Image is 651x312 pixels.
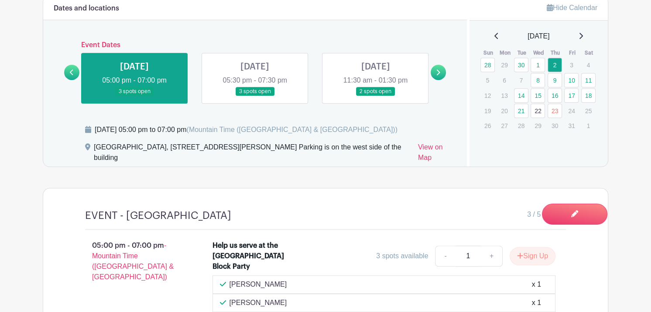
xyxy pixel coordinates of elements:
a: 16 [548,88,562,103]
a: - [435,246,455,267]
p: [PERSON_NAME] [230,298,287,308]
a: 2 [548,58,562,72]
a: 30 [514,58,528,72]
p: 12 [480,89,495,102]
p: 1 [581,119,596,132]
p: 30 [548,119,562,132]
a: 11 [581,73,596,87]
a: 18 [581,88,596,103]
a: 1 [531,58,545,72]
p: 3 [564,58,579,72]
p: [PERSON_NAME] [230,279,287,290]
p: 13 [497,89,511,102]
a: 10 [564,73,579,87]
div: x 1 [532,279,541,290]
p: 27 [497,119,511,132]
p: 4 [581,58,596,72]
div: 3 spots available [376,251,428,261]
h4: EVENT - [GEOGRAPHIC_DATA] [85,209,231,222]
div: [DATE] 05:00 pm to 07:00 pm [95,125,397,135]
th: Fri [564,49,581,57]
a: 28 [480,58,495,72]
p: 25 [581,104,596,118]
a: + [481,246,503,267]
p: 28 [514,119,528,132]
p: 20 [497,104,511,118]
p: 19 [480,104,495,118]
th: Sun [480,49,497,57]
p: 26 [480,119,495,132]
th: Wed [530,49,547,57]
p: 6 [497,73,511,87]
div: [GEOGRAPHIC_DATA], [STREET_ADDRESS][PERSON_NAME] Parking is on the west side of the building [94,142,411,166]
a: 17 [564,88,579,103]
a: View on Map [418,142,456,166]
div: x 1 [532,298,541,308]
span: (Mountain Time ([GEOGRAPHIC_DATA] & [GEOGRAPHIC_DATA])) [186,126,397,133]
button: Sign Up [510,247,555,265]
p: 05:00 pm - 07:00 pm [71,237,199,286]
span: - Mountain Time ([GEOGRAPHIC_DATA] & [GEOGRAPHIC_DATA]) [92,242,174,281]
a: Hide Calendar [547,4,597,11]
a: 22 [531,104,545,118]
p: 31 [564,119,579,132]
p: 24 [564,104,579,118]
th: Mon [497,49,514,57]
p: 5 [480,73,495,87]
a: 8 [531,73,545,87]
h6: Event Dates [79,41,431,49]
p: 29 [531,119,545,132]
a: 23 [548,104,562,118]
p: 7 [514,73,528,87]
a: 21 [514,104,528,118]
th: Tue [514,49,531,57]
a: 9 [548,73,562,87]
a: 15 [531,88,545,103]
span: 3 / 5 needed [527,209,566,220]
span: [DATE] [528,31,549,42]
div: Help us serve at the [GEOGRAPHIC_DATA] Block Party [212,240,288,272]
th: Sat [581,49,598,57]
th: Thu [547,49,564,57]
a: 14 [514,88,528,103]
h6: Dates and locations [54,4,119,13]
p: 29 [497,58,511,72]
